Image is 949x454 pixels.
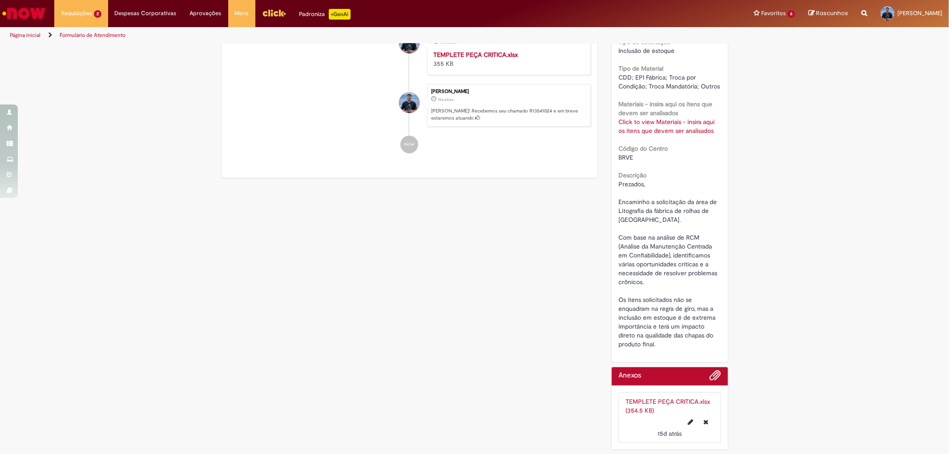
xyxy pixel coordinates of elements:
ul: Trilhas de página [7,27,626,44]
span: Aprovações [190,9,222,18]
span: 6 [787,10,795,18]
b: Tipo de solicitação [618,38,670,46]
button: Adicionar anexos [710,370,721,386]
img: ServiceNow [1,4,47,22]
a: TEMPLETE PEÇA CRITICA.xlsx [433,51,518,59]
span: Prezados, Encaminho a solicitação da área de Litografia da fábrica de rolhas de [GEOGRAPHIC_DATA]... [618,180,719,348]
h2: Anexos [618,372,641,380]
div: Anderson Madeira Da Silva [399,92,420,113]
a: Rascunhos [808,9,848,18]
div: 355 KB [433,50,582,68]
a: TEMPLETE PEÇA CRITICA.xlsx (354.5 KB) [626,398,710,414]
button: Excluir TEMPLETE PEÇA CRITICA.xlsx [699,415,714,429]
a: Formulário de Atendimento [60,32,125,39]
b: Materiais - insira aqui os itens que devem ser analisados [618,100,712,117]
b: Tipo de Material [618,64,663,72]
span: 15d atrás [658,430,682,438]
b: Descrição [618,171,646,179]
p: [PERSON_NAME]! Recebemos seu chamado R13541024 e em breve estaremos atuando. [431,108,586,121]
span: [PERSON_NAME] [897,9,942,17]
span: CDD; EPI Fábrica; Troca por Condição; Troca Mandatória; Outros [618,73,720,90]
div: Padroniza [299,9,351,20]
span: Requisições [61,9,92,18]
time: 16/09/2025 16:01:06 [658,430,682,438]
span: 2 [94,10,101,18]
li: Anderson Madeira da Silva [228,84,591,127]
span: Despesas Corporativas [115,9,177,18]
span: BRVE [618,153,633,161]
span: Rascunhos [816,9,848,17]
span: More [235,9,249,18]
span: Inclusão de estoque [618,47,674,55]
div: Anderson Madeira Da Silva [399,33,420,53]
button: Editar nome de arquivo TEMPLETE PEÇA CRITICA.xlsx [683,415,699,429]
div: [PERSON_NAME] [431,89,586,94]
span: Favoritos [761,9,786,18]
a: Página inicial [10,32,40,39]
time: 16/09/2025 16:01:45 [438,97,453,102]
img: click_logo_yellow_360x200.png [262,6,286,20]
b: Código do Centro [618,145,668,153]
a: Click to view Materiais - insira aqui os itens que devem ser analisados [618,118,715,135]
span: 15d atrás [438,97,453,102]
p: +GenAi [329,9,351,20]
